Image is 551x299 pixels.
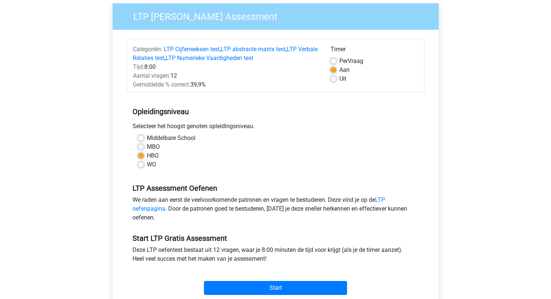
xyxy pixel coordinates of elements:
[331,45,418,57] div: Timer
[339,57,348,64] span: Per
[133,104,419,119] h5: Opleidingsniveau
[147,134,195,143] label: Middelbare School
[164,46,220,53] a: LTP Cijferreeksen test
[127,45,325,63] div: , , ,
[133,72,170,79] span: Aantal vragen:
[147,160,156,169] label: WO
[147,143,160,151] label: MBO
[339,57,363,66] label: Vraag
[127,63,325,71] div: 8:00
[147,151,159,160] label: HBO
[133,81,190,88] span: Gemiddelde % correct:
[133,63,144,70] span: Tijd:
[133,234,419,243] h5: Start LTP Gratis Assessment
[124,8,433,22] h3: LTP [PERSON_NAME] Assessment
[133,46,162,53] span: Categoriën:
[204,281,347,295] input: Start
[339,74,346,83] label: Uit
[127,196,424,225] div: We raden aan eerst de veelvoorkomende patronen en vragen te bestuderen. Deze vind je op de . Door...
[166,54,253,61] a: LTP Numerieke Vaardigheden test
[127,80,325,89] div: 39,9%
[133,184,419,193] h5: LTP Assessment Oefenen
[127,71,325,80] div: 12
[339,66,350,74] label: Aan
[221,46,286,53] a: LTP abstracte matrix test
[127,246,424,266] div: Deze LTP oefentest bestaat uit 12 vragen, waar je 8:00 minuten de tijd voor krijgt (als je de tim...
[127,122,424,134] div: Selecteer het hoogst genoten opleidingsniveau.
